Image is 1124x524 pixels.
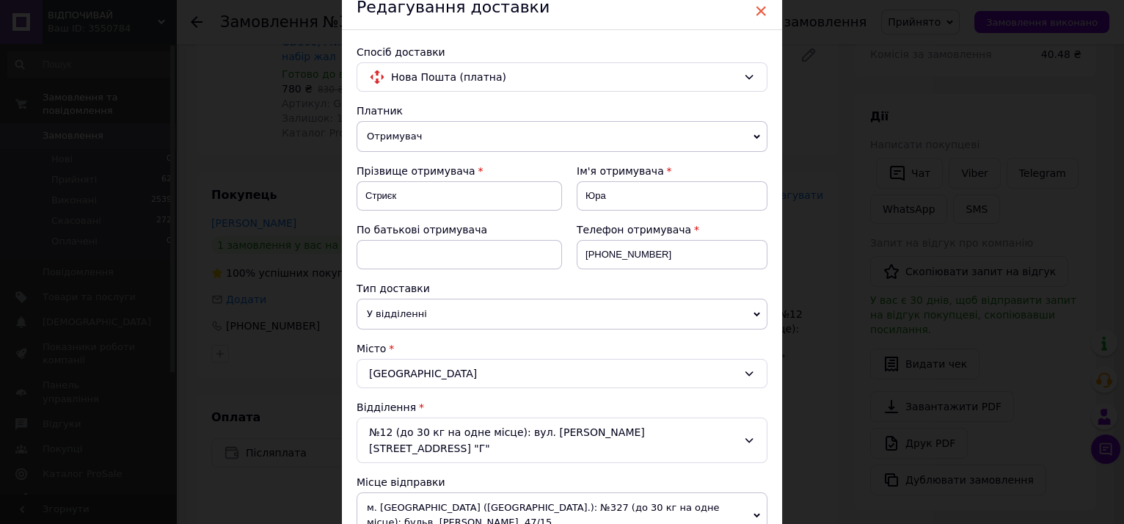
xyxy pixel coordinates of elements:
[357,121,767,152] span: Отримувач
[357,45,767,59] div: Спосіб доставки
[357,476,445,488] span: Місце відправки
[357,165,475,177] span: Прізвище отримувача
[357,359,767,388] div: [GEOGRAPHIC_DATA]
[577,240,767,269] input: +380
[357,105,403,117] span: Платник
[357,283,430,294] span: Тип доставки
[357,341,767,356] div: Місто
[357,299,767,330] span: У відділенні
[357,224,487,236] span: По батькові отримувача
[391,69,737,85] span: Нова Пошта (платна)
[357,418,767,463] div: №12 (до 30 кг на одне місце): вул. [PERSON_NAME][STREET_ADDRESS] "Г"
[577,165,664,177] span: Ім'я отримувача
[357,400,767,415] div: Відділення
[577,224,691,236] span: Телефон отримувача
